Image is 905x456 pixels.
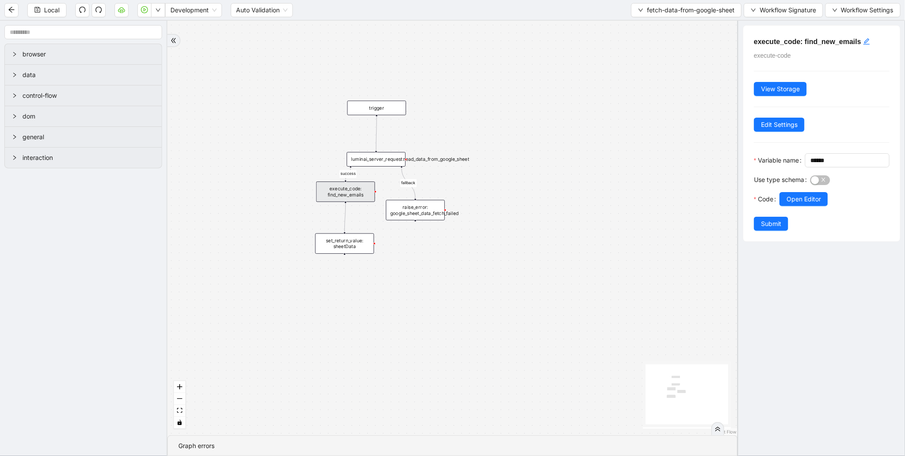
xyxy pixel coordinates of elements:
span: control-flow [22,91,155,100]
div: dom [5,106,162,126]
div: raise_error: google_sheet_data_fetch_failed [386,200,445,220]
div: trigger [347,100,406,115]
button: toggle interactivity [174,417,185,429]
button: View Storage [754,82,807,96]
span: cloud-server [118,6,125,13]
a: React Flow attribution [713,429,736,434]
span: redo [95,6,102,13]
span: fetch-data-from-google-sheet [647,5,735,15]
div: data [5,65,162,85]
span: double-right [170,37,177,44]
div: browser [5,44,162,64]
button: arrow-left [4,3,18,17]
span: right [12,114,17,119]
button: down [151,3,165,17]
div: raise_error: google_sheet_data_fetch_failedplus-circle [386,200,445,220]
span: right [12,52,17,57]
button: downWorkflow Signature [744,3,823,17]
div: luminai_server_request:read_data_from_google_sheet [347,152,406,167]
span: View Storage [761,84,800,94]
span: browser [22,49,155,59]
div: Graph errors [178,441,727,451]
span: Use type schema [754,175,804,185]
span: Local [44,5,59,15]
span: Edit Settings [761,120,798,130]
span: down [155,7,161,13]
span: Open Editor [787,194,821,204]
button: zoom in [174,381,185,393]
span: play-circle [141,6,148,13]
div: execute_code: find_new_emails [316,182,375,202]
button: Edit Settings [754,118,805,132]
span: save [34,7,41,13]
g: Edge from luminai_server_request:read_data_from_google_sheet to execute_code: find_new_emails [340,168,356,180]
span: right [12,93,17,98]
span: Auto Validation [236,4,288,17]
span: arrow-left [8,6,15,13]
span: down [638,7,643,13]
button: Open Editor [779,192,828,206]
button: undo [75,3,89,17]
span: Development [170,4,217,17]
span: Workflow Settings [841,5,894,15]
span: plus-circle [340,260,349,269]
span: down [751,7,756,13]
g: Edge from luminai_server_request:read_data_from_google_sheet to raise_error: google_sheet_data_fe... [400,168,417,198]
button: Submit [754,217,788,231]
div: click to edit id [863,36,870,47]
g: Edge from execute_code: find_new_emails to set_return_value: sheetData [345,203,346,232]
span: right [12,72,17,78]
span: plus-circle [410,226,420,236]
button: zoom out [174,393,185,405]
button: fit view [174,405,185,417]
span: undo [79,6,86,13]
span: general [22,132,155,142]
div: set_return_value: sheetData [315,234,374,254]
span: edit [863,38,870,45]
span: execute-code [754,52,791,59]
div: interaction [5,148,162,168]
h5: execute_code: find_new_emails [754,36,890,47]
button: play-circle [137,3,151,17]
button: saveLocal [27,3,66,17]
span: Submit [761,219,781,229]
div: set_return_value: sheetDataplus-circle [315,234,374,254]
div: general [5,127,162,147]
span: dom [22,111,155,121]
div: control-flow [5,85,162,106]
span: Code [758,194,773,204]
span: data [22,70,155,80]
button: downWorkflow Settings [825,3,901,17]
span: Variable name [758,156,799,165]
span: interaction [22,153,155,163]
span: down [832,7,838,13]
button: cloud-server [115,3,129,17]
span: double-right [715,426,721,432]
span: Workflow Signature [760,5,816,15]
span: right [12,134,17,140]
span: right [12,155,17,160]
button: redo [92,3,106,17]
button: downfetch-data-from-google-sheet [631,3,742,17]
